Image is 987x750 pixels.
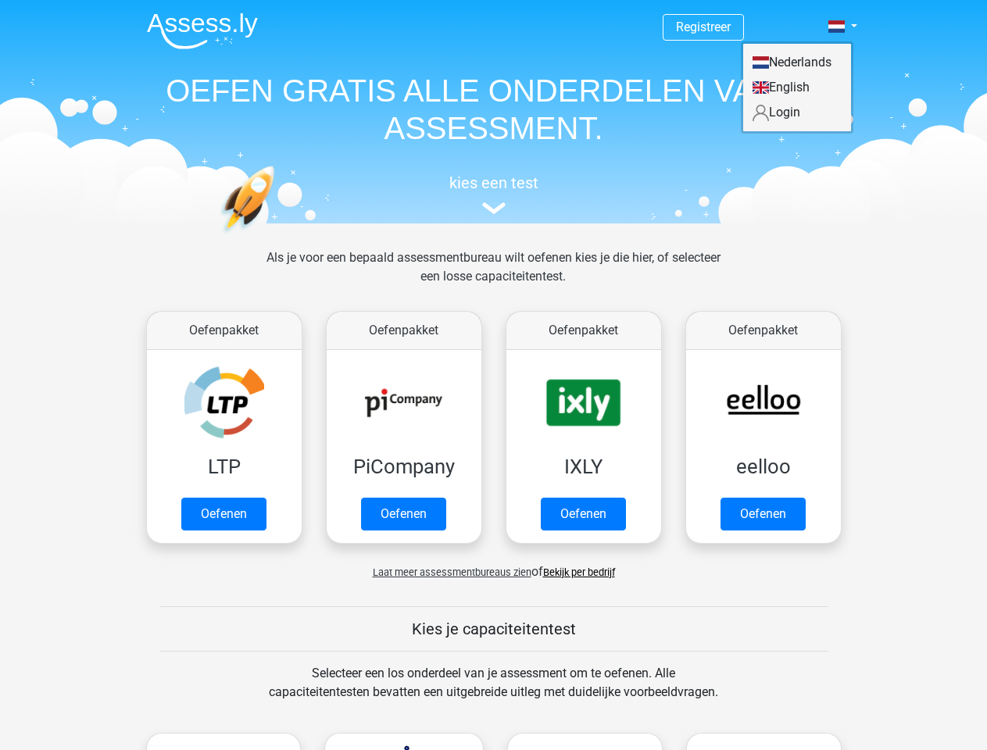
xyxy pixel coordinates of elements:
a: Oefenen [361,498,446,530]
span: Laat meer assessmentbureaus zien [373,566,531,578]
a: Login [743,100,851,125]
img: assessment [482,202,506,214]
a: Oefenen [721,498,806,530]
div: Selecteer een los onderdeel van je assessment om te oefenen. Alle capaciteitentesten bevatten een... [254,664,733,720]
img: Assessly [147,12,258,49]
a: kies een test [134,173,853,215]
a: English [743,75,851,100]
a: Registreer [676,20,731,34]
a: Oefenen [541,498,626,530]
a: Oefenen [181,498,266,530]
a: Bekijk per bedrijf [543,566,615,578]
h1: OEFEN GRATIS ALLE ONDERDELEN VAN JE ASSESSMENT. [134,72,853,147]
div: of [134,550,853,581]
div: Als je voor een bepaald assessmentbureau wilt oefenen kies je die hier, of selecteer een losse ca... [254,248,733,305]
img: oefenen [220,166,335,307]
h5: kies een test [134,173,853,192]
a: Nederlands [743,50,851,75]
h5: Kies je capaciteitentest [160,620,828,638]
